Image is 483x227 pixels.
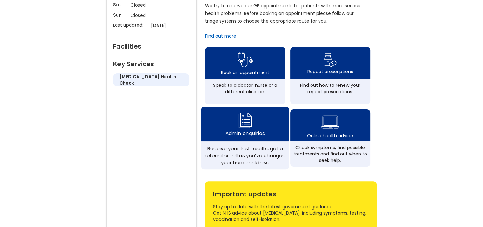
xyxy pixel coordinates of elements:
img: repeat prescription icon [323,52,337,68]
p: Closed [131,12,172,19]
img: book appointment icon [238,51,253,69]
div: Book an appointment [221,69,269,76]
div: Receive your test results, get a referral or tell us you’ve changed your home address. [205,145,285,166]
div: Repeat prescriptions [307,68,353,75]
a: repeat prescription iconRepeat prescriptionsFind out how to renew your repeat prescriptions. [290,47,370,104]
div: Key Services [113,58,189,67]
p: Last updated: [113,22,148,28]
p: Sun [113,12,127,18]
div: Check symptoms, find possible treatments and find out when to seek help. [293,144,367,163]
div: Admin enquiries [225,130,265,137]
h5: [MEDICAL_DATA] health check [119,73,183,86]
img: admin enquiry icon [237,111,252,130]
div: Online health advice [307,133,353,139]
div: Facilities [113,40,189,50]
a: book appointment icon Book an appointmentSpeak to a doctor, nurse or a different clinician. [205,47,285,104]
p: [DATE] [151,22,192,29]
p: We try to reserve our GP appointments for patients with more serious health problems. Before book... [205,2,361,25]
div: Stay up to date with the latest government guidance. Get NHS advice about [MEDICAL_DATA], includi... [213,203,369,223]
a: Find out more [205,33,236,39]
img: health advice icon [321,112,339,133]
a: admin enquiry iconAdmin enquiriesReceive your test results, get a referral or tell us you’ve chan... [201,107,289,169]
div: Speak to a doctor, nurse or a different clinician. [208,82,282,95]
div: Important updates [213,188,369,197]
p: Sat [113,2,127,8]
p: Closed [131,2,172,9]
div: Find out how to renew your repeat prescriptions. [293,82,367,95]
a: health advice iconOnline health adviceCheck symptoms, find possible treatments and find out when ... [290,109,370,167]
